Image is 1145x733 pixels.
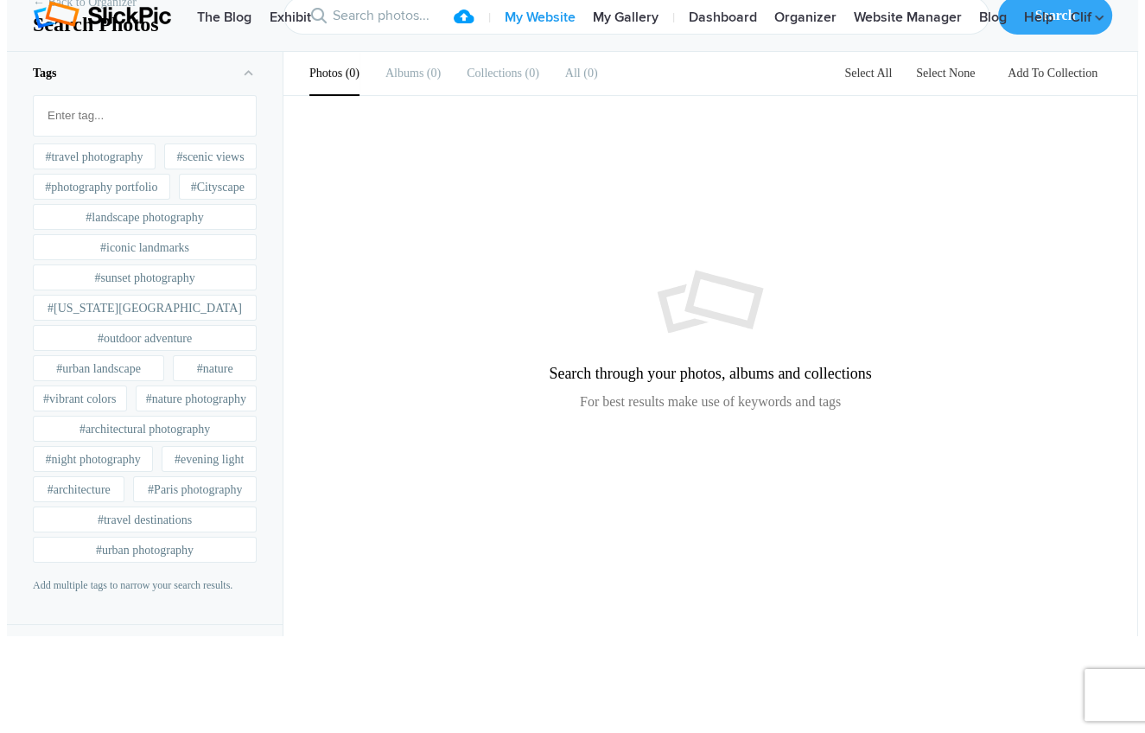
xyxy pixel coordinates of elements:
a: Select All [834,67,902,80]
span: #landscape photography [86,209,203,226]
span: #travel photography [45,149,143,166]
span: #photography portfolio [45,179,157,196]
span: #vibrant colors [43,391,116,408]
span: #[US_STATE][GEOGRAPHIC_DATA] [48,300,242,317]
span: #urban landscape [56,360,141,378]
span: 0 [423,67,441,80]
span: #evening light [175,451,245,468]
b: Tags [33,67,57,80]
input: Enter tag... [42,100,247,131]
span: #outdoor adventure [98,330,192,347]
p: Add multiple tags to narrow your search results. [33,577,257,593]
span: #nature [197,360,233,378]
b: Albums [385,67,423,80]
p: For best results make use of keywords and tags [549,392,871,426]
span: #urban photography [96,542,194,559]
span: #nature photography [146,391,246,408]
span: #sunset photography [94,270,194,287]
span: 0 [581,67,598,80]
span: #scenic views [176,149,244,166]
span: #travel destinations [98,512,192,529]
span: #night photography [46,451,141,468]
span: 0 [522,67,539,80]
span: #architectural photography [80,421,210,438]
span: #Paris photography [148,481,242,499]
b: Collections [467,67,522,80]
a: Add To Collection [994,67,1111,80]
span: #Cityscape [191,179,245,196]
b: Photos [309,67,342,80]
span: #architecture [48,481,111,499]
h2: Search through your photos, albums and collections [549,239,871,392]
b: All [565,67,581,80]
mat-chip-list: Fruit selection [34,96,256,136]
a: Select None [906,67,985,80]
span: #iconic landmarks [100,239,189,257]
span: 0 [342,67,359,80]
